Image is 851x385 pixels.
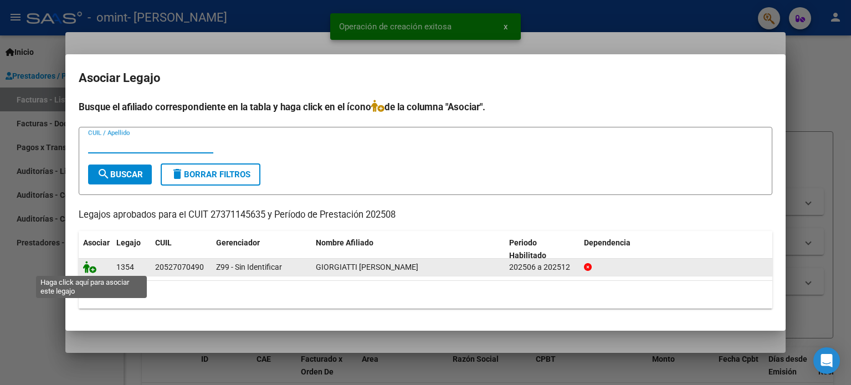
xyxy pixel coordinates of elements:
span: Legajo [116,238,141,247]
span: Asociar [83,238,110,247]
span: Dependencia [584,238,630,247]
div: 1 registros [79,281,772,309]
div: 202506 a 202512 [509,261,575,274]
span: Buscar [97,170,143,179]
button: Buscar [88,165,152,184]
div: Open Intercom Messenger [813,347,840,374]
span: Z99 - Sin Identificar [216,263,282,271]
span: 1354 [116,263,134,271]
span: Borrar Filtros [171,170,250,179]
span: CUIL [155,238,172,247]
datatable-header-cell: CUIL [151,231,212,268]
h4: Busque el afiliado correspondiente en la tabla y haga click en el ícono de la columna "Asociar". [79,100,772,114]
p: Legajos aprobados para el CUIT 27371145635 y Período de Prestación 202508 [79,208,772,222]
div: 20527070490 [155,261,204,274]
mat-icon: delete [171,167,184,181]
h2: Asociar Legajo [79,68,772,89]
datatable-header-cell: Legajo [112,231,151,268]
datatable-header-cell: Gerenciador [212,231,311,268]
datatable-header-cell: Nombre Afiliado [311,231,505,268]
datatable-header-cell: Dependencia [580,231,773,268]
button: Borrar Filtros [161,163,260,186]
datatable-header-cell: Periodo Habilitado [505,231,580,268]
span: Periodo Habilitado [509,238,546,260]
span: Gerenciador [216,238,260,247]
span: Nombre Afiliado [316,238,373,247]
mat-icon: search [97,167,110,181]
datatable-header-cell: Asociar [79,231,112,268]
span: GIORGIATTI BENJAMIN EZEQUIEL [316,263,418,271]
